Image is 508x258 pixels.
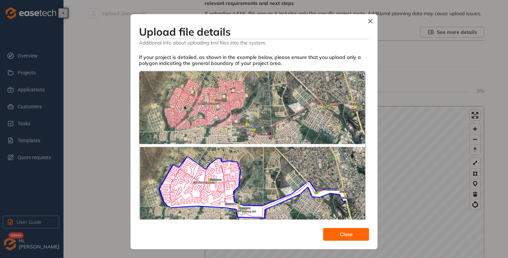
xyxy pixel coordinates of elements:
[340,230,353,238] span: Close
[365,16,376,26] button: Close
[139,25,369,38] h3: Upload file details
[139,39,369,46] span: Additional info about uploading kml files into the system.
[139,54,365,66] div: If your project is detailed, as shown in the example below, please ensure that you upload only a ...
[139,71,365,226] img: image-01
[323,228,369,241] button: Close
